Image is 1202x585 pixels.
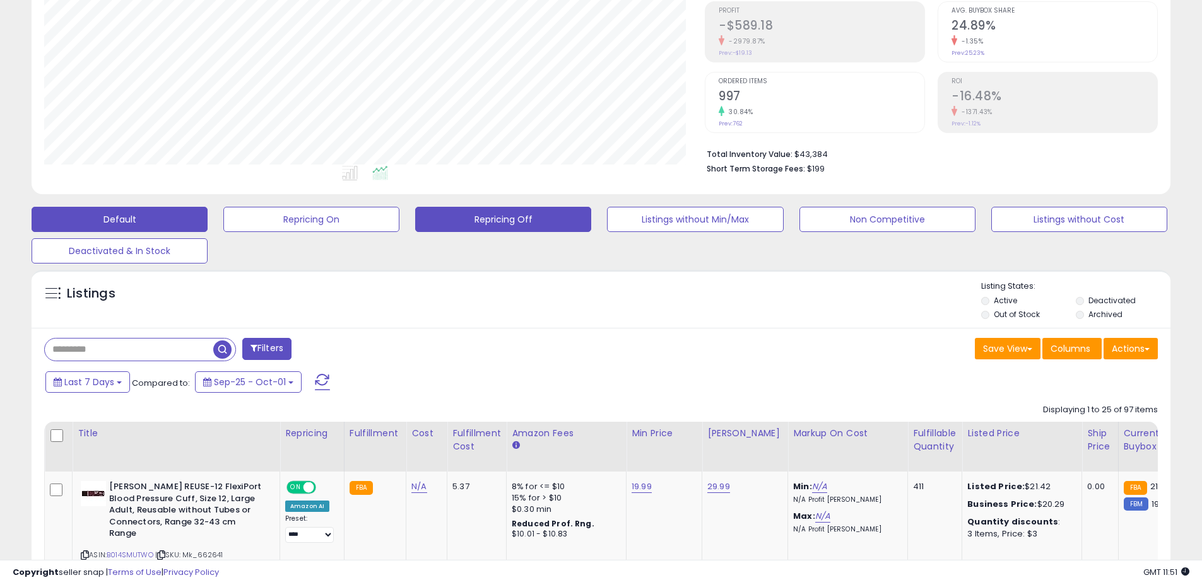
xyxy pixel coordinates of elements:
[967,427,1076,440] div: Listed Price
[719,120,743,127] small: Prev: 762
[163,566,219,578] a: Privacy Policy
[957,37,983,46] small: -1.35%
[707,146,1148,161] li: $43,384
[81,481,106,506] img: 31iK7q-5ivL._SL40_.jpg
[967,481,1072,492] div: $21.42
[967,516,1058,528] b: Quantity discounts
[707,427,782,440] div: [PERSON_NAME]
[913,481,952,492] div: 411
[132,377,190,389] span: Compared to:
[415,207,591,232] button: Repricing Off
[994,309,1040,320] label: Out of Stock
[350,427,401,440] div: Fulfillment
[952,8,1157,14] span: Avg. Buybox Share
[707,163,805,174] b: Short Term Storage Fees:
[64,376,114,388] span: Last 7 Days
[195,371,302,393] button: Sep-25 - Oct-01
[952,49,984,57] small: Prev: 25.23%
[285,514,334,543] div: Preset:
[67,285,115,303] h5: Listings
[724,107,753,117] small: 30.84%
[707,149,792,159] b: Total Inventory Value:
[512,529,616,540] div: $10.01 - $10.83
[285,427,339,440] div: Repricing
[815,510,830,523] a: N/A
[952,18,1157,35] h2: 24.89%
[350,481,373,495] small: FBA
[32,207,208,232] button: Default
[314,482,334,493] span: OFF
[1087,427,1112,453] div: Ship Price
[719,8,924,14] span: Profit
[967,528,1072,540] div: 3 Items, Price: $3
[411,480,427,493] a: N/A
[214,376,286,388] span: Sep-25 - Oct-01
[32,238,208,264] button: Deactivated & In Stock
[13,566,59,578] strong: Copyright
[981,281,1170,292] p: Listing States:
[607,207,783,232] button: Listings without Min/Max
[109,481,262,543] b: [PERSON_NAME] REUSE-12 FlexiPort Blood Pressure Cuff, Size 12, Large Adult, Reusable without Tube...
[719,49,752,57] small: Prev: -$19.13
[512,440,519,451] small: Amazon Fees.
[632,427,697,440] div: Min Price
[512,518,594,529] b: Reduced Prof. Rng.
[452,427,501,453] div: Fulfillment Cost
[1124,481,1147,495] small: FBA
[812,480,827,493] a: N/A
[512,504,616,515] div: $0.30 min
[1124,427,1189,453] div: Current Buybox Price
[411,427,442,440] div: Cost
[719,78,924,85] span: Ordered Items
[967,499,1072,510] div: $20.29
[1043,404,1158,416] div: Displaying 1 to 25 of 97 items
[1143,566,1189,578] span: 2025-10-9 11:51 GMT
[242,338,292,360] button: Filters
[719,18,924,35] h2: -$589.18
[1051,342,1090,355] span: Columns
[13,567,219,579] div: seller snap | |
[719,89,924,106] h2: 997
[967,480,1025,492] b: Listed Price:
[78,427,274,440] div: Title
[1088,309,1122,320] label: Archived
[1124,497,1148,511] small: FBM
[793,525,898,534] p: N/A Profit [PERSON_NAME]
[975,338,1040,359] button: Save View
[913,427,957,453] div: Fulfillable Quantity
[793,495,898,504] p: N/A Profit [PERSON_NAME]
[223,207,399,232] button: Repricing On
[512,481,616,492] div: 8% for <= $10
[793,427,902,440] div: Markup on Cost
[1088,295,1136,306] label: Deactivated
[952,120,981,127] small: Prev: -1.12%
[108,566,162,578] a: Terms of Use
[285,501,329,512] div: Amazon AI
[1150,480,1171,492] span: 21.42
[724,37,765,46] small: -2979.87%
[45,371,130,393] button: Last 7 Days
[288,482,303,493] span: ON
[512,427,621,440] div: Amazon Fees
[707,480,730,493] a: 29.99
[512,492,616,504] div: 15% for > $10
[452,481,497,492] div: 5.37
[788,422,908,472] th: The percentage added to the cost of goods (COGS) that forms the calculator for Min & Max prices.
[957,107,993,117] small: -1371.43%
[807,163,825,175] span: $199
[1042,338,1102,359] button: Columns
[967,516,1072,528] div: :
[632,480,652,493] a: 19.99
[1152,498,1159,510] span: 19
[967,498,1037,510] b: Business Price:
[799,207,975,232] button: Non Competitive
[994,295,1017,306] label: Active
[952,78,1157,85] span: ROI
[793,510,815,522] b: Max:
[991,207,1167,232] button: Listings without Cost
[793,480,812,492] b: Min:
[1087,481,1108,492] div: 0.00
[952,89,1157,106] h2: -16.48%
[1104,338,1158,359] button: Actions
